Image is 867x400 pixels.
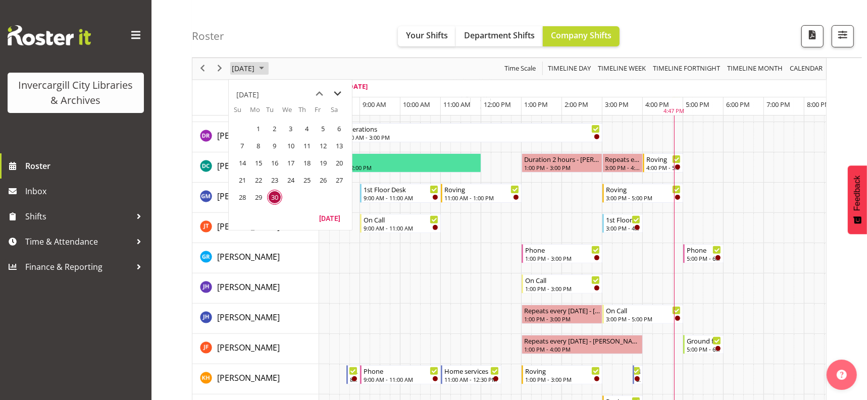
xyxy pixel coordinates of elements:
[25,184,146,199] span: Inbox
[441,365,501,384] div: Kaela Harley"s event - Home services Begin From Tuesday, September 30, 2025 at 11:00:00 AM GMT+13...
[234,105,250,120] th: Su
[217,190,280,202] a: [PERSON_NAME]
[801,25,824,47] button: Download a PDF of the roster for the current day
[316,155,331,170] span: Friday, September 19, 2025
[687,254,721,262] div: 5:00 PM - 6:00 PM
[235,190,250,205] span: Sunday, September 28, 2025
[192,213,319,243] td: Glen Tomlinson resource
[217,221,280,232] span: [PERSON_NAME]
[360,365,441,384] div: Kaela Harley"s event - Phone Begin From Tuesday, September 30, 2025 at 9:00:00 AM GMT+13:00 Ends ...
[484,100,511,109] span: 12:00 PM
[364,366,438,376] div: Phone
[322,163,479,172] div: 8:00 AM - 12:00 PM
[267,138,282,153] span: Tuesday, September 9, 2025
[683,244,724,263] div: Grace Roscoe-Squires"s event - Phone Begin From Tuesday, September 30, 2025 at 5:00:00 PM GMT+13:...
[606,214,640,224] div: 1st Floor Desk
[602,305,683,324] div: Jillian Hunter"s event - On Call Begin From Tuesday, September 30, 2025 at 3:00:00 PM GMT+13:00 E...
[525,275,600,285] div: On Call
[217,251,280,262] span: [PERSON_NAME]
[687,245,721,255] div: Phone
[645,100,669,109] span: 4:00 PM
[251,173,266,188] span: Monday, September 22, 2025
[251,138,266,153] span: Monday, September 8, 2025
[299,155,315,170] span: Thursday, September 18, 2025
[524,315,600,323] div: 1:00 PM - 3:00 PM
[444,366,499,376] div: Home services
[602,214,643,233] div: Glen Tomlinson"s event - 1st Floor Desk Begin From Tuesday, September 30, 2025 at 3:00:00 PM GMT+...
[788,63,825,75] button: Month
[340,123,602,142] div: Debra Robinson"s event - Operations Begin From Tuesday, September 30, 2025 at 8:30:00 AM GMT+13:0...
[524,163,600,172] div: 1:00 PM - 3:00 PM
[443,100,471,109] span: 11:00 AM
[320,153,481,173] div: Donald Cunningham"s event - Annual Begin From Tuesday, September 30, 2025 at 8:00:00 AM GMT+13:00...
[18,78,134,108] div: Invercargill City Libraries & Archives
[25,259,131,274] span: Finance & Reporting
[192,243,319,273] td: Grace Roscoe-Squires resource
[192,30,224,42] h4: Roster
[406,30,448,41] span: Your Shifts
[250,105,266,120] th: Mo
[651,63,722,75] button: Fortnight
[522,274,602,294] div: Jill Harpur"s event - On Call Begin From Tuesday, September 30, 2025 at 1:00:00 PM GMT+13:00 Ends...
[683,335,724,354] div: Joanne Forbes"s event - Ground floor Help Desk Begin From Tuesday, September 30, 2025 at 5:00:00 ...
[192,364,319,394] td: Kaela Harley resource
[606,315,681,323] div: 3:00 PM - 5:00 PM
[726,63,785,75] button: Timeline Month
[364,224,438,232] div: 9:00 AM - 11:00 AM
[316,173,331,188] span: Friday, September 26, 2025
[8,25,91,45] img: Rosterit website logo
[444,194,519,202] div: 11:00 AM - 1:00 PM
[350,366,358,376] div: Newspapers
[522,335,643,354] div: Joanne Forbes"s event - Repeats every tuesday - Joanne Forbes Begin From Tuesday, September 30, 2...
[456,26,543,46] button: Department Shifts
[524,100,548,109] span: 1:00 PM
[230,63,269,75] button: September 2025
[299,138,315,153] span: Thursday, September 11, 2025
[343,133,600,141] div: 8:30 AM - 3:00 PM
[444,375,499,383] div: 11:00 AM - 12:30 PM
[606,224,640,232] div: 3:00 PM - 4:00 PM
[364,184,438,194] div: 1st Floor Desk
[217,311,280,323] a: [PERSON_NAME]
[267,173,282,188] span: Tuesday, September 23, 2025
[283,138,298,153] span: Wednesday, September 10, 2025
[636,375,640,383] div: 3:45 PM - 4:00 PM
[217,220,280,233] a: [PERSON_NAME]
[524,305,600,315] div: Repeats every [DATE] - [PERSON_NAME]
[316,121,331,136] span: Friday, September 5, 2025
[789,63,824,75] span: calendar
[192,273,319,304] td: Jill Harpur resource
[524,154,600,164] div: Duration 2 hours - [PERSON_NAME]
[329,85,347,103] button: next month
[853,176,862,211] span: Feedback
[217,160,280,172] a: [PERSON_NAME]
[346,365,360,384] div: Kaela Harley"s event - Newspapers Begin From Tuesday, September 30, 2025 at 8:40:00 AM GMT+13:00 ...
[524,335,640,346] div: Repeats every [DATE] - [PERSON_NAME]
[525,245,600,255] div: Phone
[267,190,282,205] span: Tuesday, September 30, 2025
[652,63,721,75] span: Timeline Fortnight
[283,173,298,188] span: Wednesday, September 24, 2025
[364,214,438,224] div: On Call
[441,184,522,203] div: Gabriel McKay Smith"s event - Roving Begin From Tuesday, September 30, 2025 at 11:00:00 AM GMT+13...
[332,138,347,153] span: Saturday, September 13, 2025
[597,63,647,75] span: Timeline Week
[235,138,250,153] span: Sunday, September 7, 2025
[522,244,602,263] div: Grace Roscoe-Squires"s event - Phone Begin From Tuesday, September 30, 2025 at 1:00:00 PM GMT+13:...
[283,155,298,170] span: Wednesday, September 17, 2025
[299,121,315,136] span: Thursday, September 4, 2025
[726,100,750,109] span: 6:00 PM
[332,173,347,188] span: Saturday, September 27, 2025
[322,154,479,164] div: Annual
[524,345,640,353] div: 1:00 PM - 4:00 PM
[547,63,592,75] span: Timeline Day
[503,63,537,75] span: Time Scale
[646,163,681,172] div: 4:00 PM - 5:00 PM
[192,183,319,213] td: Gabriel McKay Smith resource
[606,305,681,315] div: On Call
[192,304,319,334] td: Jillian Hunter resource
[235,155,250,170] span: Sunday, September 14, 2025
[664,107,684,116] div: 4:47 PM
[332,121,347,136] span: Saturday, September 6, 2025
[217,191,280,202] span: [PERSON_NAME]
